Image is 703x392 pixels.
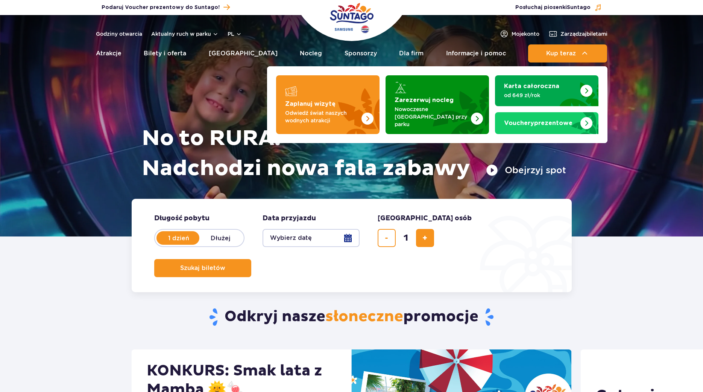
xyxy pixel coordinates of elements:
[157,230,200,246] label: 1 dzień
[567,5,591,10] span: Suntago
[180,265,225,272] span: Szukaj biletów
[548,29,607,38] a: Zarządzajbiletami
[102,2,230,12] a: Podaruj Voucher prezentowy do Suntago!
[528,44,607,63] button: Kup teraz
[386,75,489,134] a: Zarezerwuj nocleg
[131,307,572,327] h2: Odkryj nasze promocje
[378,229,396,247] button: usuń bilet
[228,30,242,38] button: pl
[504,92,577,99] p: od 649 zł/rok
[96,44,121,63] a: Atrakcje
[102,4,220,11] span: Podaruj Voucher prezentowy do Suntago!
[144,44,186,63] a: Bilety i oferta
[515,4,591,11] span: Posłuchaj piosenki
[399,44,424,63] a: Dla firm
[397,229,415,247] input: liczba biletów
[512,30,539,38] span: Moje konto
[546,50,576,57] span: Kup teraz
[378,214,472,223] span: [GEOGRAPHIC_DATA] osób
[504,83,559,89] strong: Karta całoroczna
[345,44,377,63] a: Sponsorzy
[515,4,602,11] button: Posłuchaj piosenkiSuntago
[154,259,251,277] button: Szukaj biletów
[96,30,142,38] a: Godziny otwarcia
[395,97,454,103] strong: Zarezerwuj nocleg
[151,31,219,37] button: Aktualny ruch w parku
[495,75,598,106] a: Karta całoroczna
[504,120,534,126] span: Vouchery
[416,229,434,247] button: dodaj bilet
[325,307,403,326] span: słoneczne
[154,214,210,223] span: Długość pobytu
[285,109,358,124] p: Odwiedź świat naszych wodnych atrakcji
[199,230,242,246] label: Dłużej
[300,44,322,63] a: Nocleg
[285,101,336,107] strong: Zaplanuj wizytę
[560,30,607,38] span: Zarządzaj biletami
[486,164,566,176] button: Obejrzyj spot
[142,124,566,184] h1: No to RURA! Nadchodzi nowa fala zabawy
[209,44,278,63] a: [GEOGRAPHIC_DATA]
[276,75,380,134] a: Zaplanuj wizytę
[500,29,539,38] a: Mojekonto
[263,214,316,223] span: Data przyjazdu
[504,120,572,126] strong: prezentowe
[395,105,468,128] p: Nowoczesne [GEOGRAPHIC_DATA] przy parku
[132,199,572,292] form: Planowanie wizyty w Park of Poland
[446,44,506,63] a: Informacje i pomoc
[263,229,360,247] button: Wybierz datę
[495,112,598,134] a: Vouchery prezentowe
